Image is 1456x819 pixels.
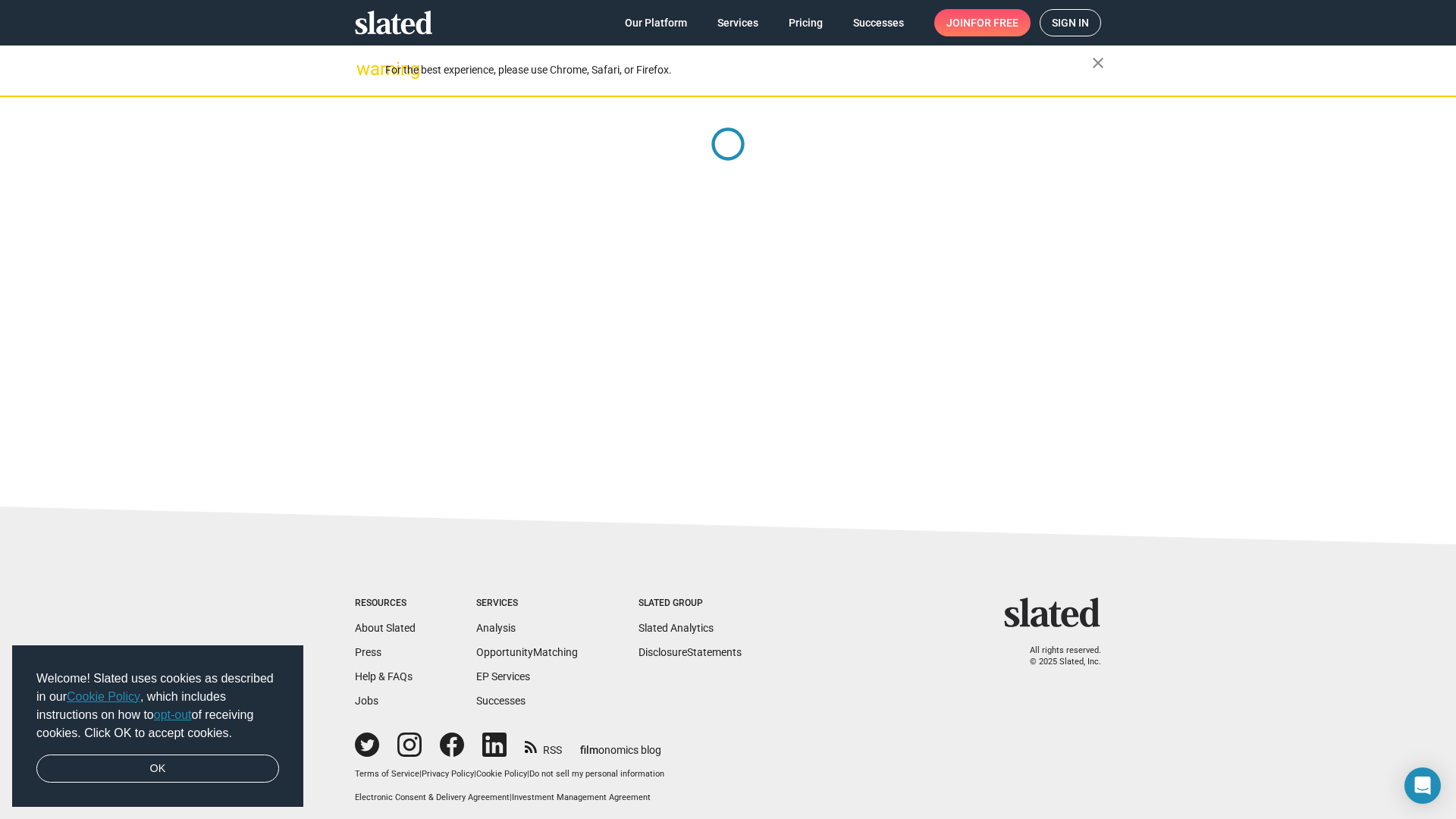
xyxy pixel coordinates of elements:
[971,9,1018,36] span: for free
[529,769,664,780] button: Do not sell my personal information
[717,9,758,36] span: Services
[1052,10,1089,36] span: Sign in
[853,9,904,36] span: Successes
[934,9,1031,36] a: Joinfor free
[625,9,687,36] span: Our Platform
[777,9,835,36] a: Pricing
[154,708,192,721] a: opt-out
[355,695,378,707] a: Jobs
[639,598,742,610] div: Slated Group
[36,670,279,742] span: Welcome! Slated uses cookies as described in our , which includes instructions on how to of recei...
[639,646,742,658] a: DisclosureStatements
[476,695,526,707] a: Successes
[1040,9,1101,36] a: Sign in
[355,670,413,682] a: Help & FAQs
[476,769,527,779] a: Cookie Policy
[355,646,381,658] a: Press
[527,769,529,779] span: |
[580,731,661,758] a: filmonomics blog
[476,598,578,610] div: Services
[476,670,530,682] a: EP Services
[1404,767,1441,804] div: Open Intercom Messenger
[476,646,578,658] a: OpportunityMatching
[789,9,823,36] span: Pricing
[422,769,474,779] a: Privacy Policy
[525,734,562,758] a: RSS
[356,60,375,78] mat-icon: warning
[419,769,422,779] span: |
[355,598,416,610] div: Resources
[355,622,416,634] a: About Slated
[512,792,651,802] a: Investment Management Agreement
[476,622,516,634] a: Analysis
[510,792,512,802] span: |
[67,690,140,703] a: Cookie Policy
[946,9,1018,36] span: Join
[12,645,303,808] div: cookieconsent
[841,9,916,36] a: Successes
[613,9,699,36] a: Our Platform
[355,792,510,802] a: Electronic Consent & Delivery Agreement
[36,755,279,783] a: dismiss cookie message
[385,60,1092,80] div: For the best experience, please use Chrome, Safari, or Firefox.
[1014,645,1101,667] p: All rights reserved. © 2025 Slated, Inc.
[705,9,770,36] a: Services
[355,769,419,779] a: Terms of Service
[639,622,714,634] a: Slated Analytics
[1089,54,1107,72] mat-icon: close
[580,744,598,756] span: film
[474,769,476,779] span: |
